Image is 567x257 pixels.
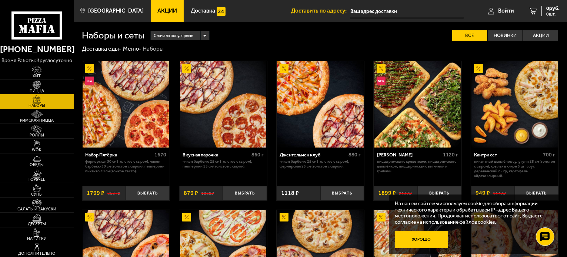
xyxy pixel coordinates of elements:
span: [GEOGRAPHIC_DATA] [88,8,144,14]
span: 880 г [349,152,361,158]
span: 879 ₽ [184,190,198,196]
button: Выбрать [320,186,364,200]
img: Акционный [474,64,483,73]
img: Новинка [85,77,94,85]
img: Акционный [377,213,386,222]
s: 1147 ₽ [493,190,506,196]
img: Джентельмен клуб [277,61,364,148]
button: Выбрать [515,186,558,200]
s: 2537 ₽ [107,190,120,196]
img: Акционный [280,64,288,73]
img: Кантри сет [471,61,558,148]
label: Новинки [488,30,523,41]
span: Акции [157,8,177,14]
img: Акционный [85,64,94,73]
div: Наборы [143,45,164,53]
span: 1670 [154,152,166,158]
a: АкционныйВкусная парочка [179,61,267,148]
a: Меню- [123,45,141,52]
span: 949 ₽ [476,190,490,196]
span: 1118 ₽ [281,190,299,196]
p: Чикен Барбекю 25 см (толстое с сыром), Пепперони 25 см (толстое с сыром). [183,159,264,169]
p: Фермерская 30 см (толстое с сыром), Чикен Барбекю 30 см (толстое с сыром), Пепперони Пиканто 30 с... [85,159,166,173]
span: Войти [498,8,514,14]
span: 1799 ₽ [87,190,104,196]
img: Акционный [182,213,191,222]
p: Пикантный цыплёнок сулугуни 25 см (толстое с сыром), крылья в кляре 5 шт соус деревенский 25 гр, ... [474,159,555,178]
img: Вкусная парочка [180,61,267,148]
div: Набор Пятёрка [85,152,153,158]
span: 700 г [543,152,556,158]
span: 1899 ₽ [378,190,396,196]
span: 0 руб. [546,6,560,11]
a: АкционныйНовинкаМама Миа [374,61,461,148]
span: 1120 г [443,152,458,158]
img: Акционный [377,64,386,73]
div: [PERSON_NAME] [377,152,441,158]
label: Акции [523,30,558,41]
button: Выбрать [126,186,170,200]
img: Акционный [182,64,191,73]
a: АкционныйНовинкаНабор Пятёрка [82,61,170,148]
a: АкционныйКантри сет [471,61,559,148]
img: 15daf4d41897b9f0e9f617042186c801.svg [217,7,226,16]
img: Новинка [377,77,386,85]
a: Доставка еды- [82,45,122,52]
button: Выбрать [418,186,461,200]
span: 0 шт. [546,12,560,16]
p: На нашем сайте мы используем cookie для сбора информации технического характера и обрабатываем IP... [395,200,548,225]
s: 2137 ₽ [399,190,412,196]
p: Пицца Римская с креветками, Пицца Римская с цыплёнком, Пицца Римская с ветчиной и грибами. [377,159,458,173]
span: Сначала популярные [154,30,193,41]
span: Доставить по адресу: [291,8,350,14]
img: Набор Пятёрка [83,61,169,148]
button: Хорошо [395,231,448,248]
p: Чикен Барбекю 25 см (толстое с сыром), Фермерская 25 см (толстое с сыром). [280,159,361,169]
s: 1068 ₽ [201,190,214,196]
label: Все [452,30,487,41]
span: Доставка [191,8,215,14]
img: Мама Миа [374,61,461,148]
a: АкционныйДжентельмен клуб [277,61,364,148]
div: Вкусная парочка [183,152,250,158]
div: Джентельмен клуб [280,152,347,158]
input: Ваш адрес доставки [350,4,464,18]
button: Выбрать [223,186,267,200]
h1: Наборы и сеты [82,31,145,40]
img: Акционный [280,213,288,222]
img: Акционный [85,213,94,222]
span: 860 г [251,152,264,158]
div: Кантри сет [474,152,541,158]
